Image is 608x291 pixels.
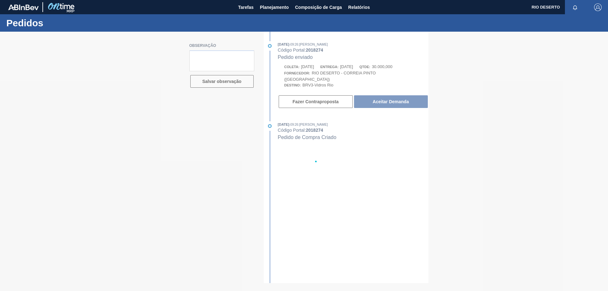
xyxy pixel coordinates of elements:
span: Tarefas [238,3,254,11]
img: Logout [594,3,602,11]
span: Planejamento [260,3,289,11]
button: Notificações [565,3,585,12]
img: TNhmsLtSVTkK8tSr43FrP2fwEKptu5GPRR3wAAAABJRU5ErkJggg== [8,4,39,10]
h1: Pedidos [6,19,119,27]
span: Relatórios [348,3,370,11]
span: Composição de Carga [295,3,342,11]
